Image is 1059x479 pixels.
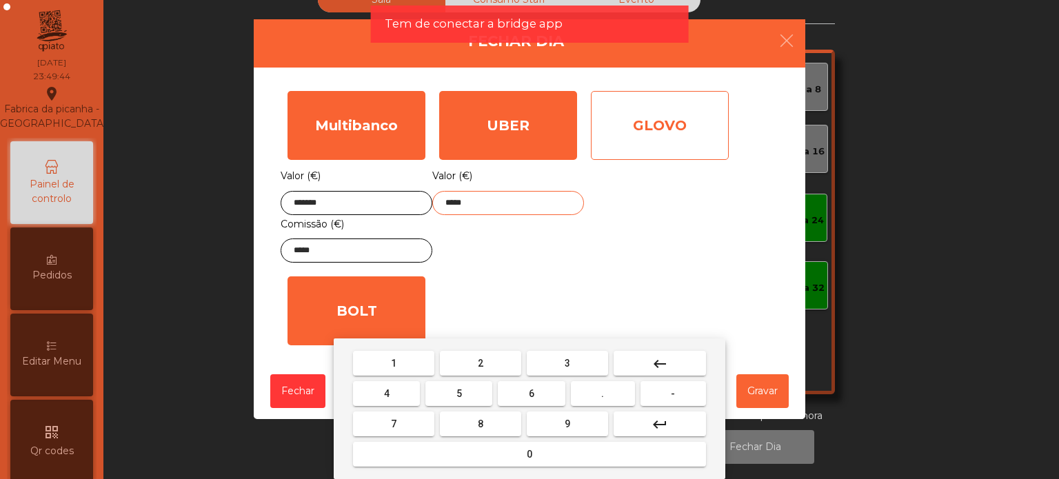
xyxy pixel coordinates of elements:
div: Multibanco [288,91,425,160]
label: Valor (€) [432,167,472,185]
span: 1 [391,358,396,369]
div: GLOVO [591,91,729,160]
div: BOLT [288,276,425,345]
div: UBER [439,91,577,160]
span: 9 [565,418,570,429]
span: 6 [529,388,534,399]
span: 5 [456,388,462,399]
span: 0 [527,449,532,460]
label: Comissão (€) [281,215,344,234]
span: 2 [478,358,483,369]
span: 7 [391,418,396,429]
mat-icon: keyboard_backspace [652,356,668,372]
mat-icon: keyboard_return [652,416,668,433]
label: Valor (€) [281,167,321,185]
span: Tem de conectar a bridge app [385,15,563,32]
span: . [601,388,604,399]
span: 8 [478,418,483,429]
span: 3 [565,358,570,369]
span: - [671,388,675,399]
span: 4 [384,388,390,399]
